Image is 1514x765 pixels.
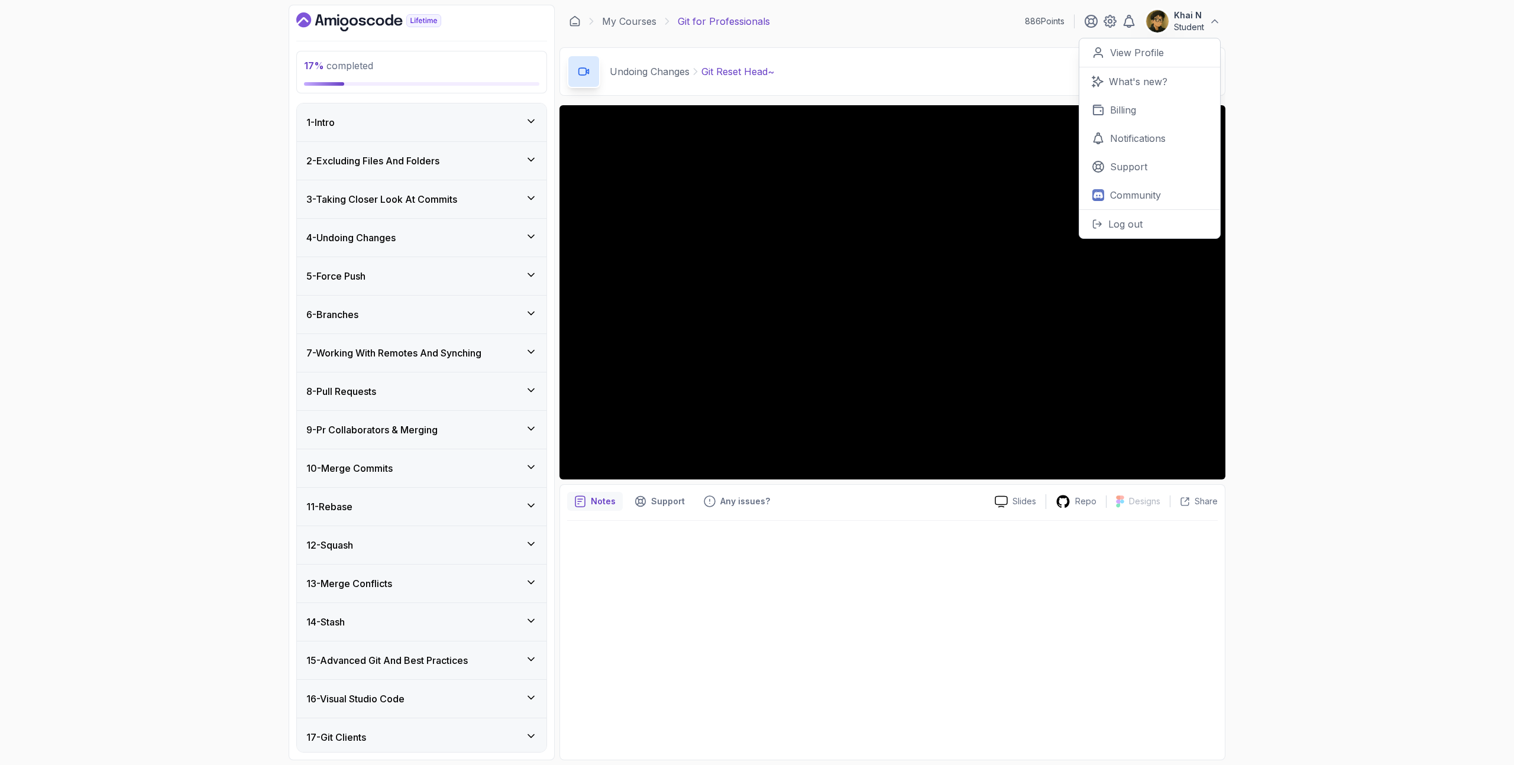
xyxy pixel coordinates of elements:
[304,60,373,72] span: completed
[306,500,352,514] h3: 11 - Rebase
[306,115,335,129] h3: 1 - Intro
[306,154,439,168] h3: 2 - Excluding Files And Folders
[1079,209,1220,238] button: Log out
[297,603,546,641] button: 14-Stash
[1110,188,1161,202] p: Community
[1079,181,1220,209] a: Community
[306,692,405,706] h3: 16 - Visual Studio Code
[1110,103,1136,117] p: Billing
[306,346,481,360] h3: 7 - Working With Remotes And Synching
[678,14,770,28] p: Git for Professionals
[1108,217,1143,231] p: Log out
[1170,495,1218,507] button: Share
[297,680,546,718] button: 16-Visual Studio Code
[297,142,546,180] button: 2-Excluding Files And Folders
[610,64,690,79] p: Undoing Changes
[1146,9,1221,33] button: user profile imageKhai NStudent
[306,307,358,322] h3: 6 - Branches
[306,461,393,475] h3: 10 - Merge Commits
[297,449,546,487] button: 10-Merge Commits
[1046,494,1106,509] a: Repo
[701,64,774,79] p: Git Reset Head~
[720,495,770,507] p: Any issues?
[306,653,468,667] h3: 15 - Advanced Git And Best Practices
[985,495,1046,508] a: Slides
[306,269,365,283] h3: 5 - Force Push
[1079,38,1220,67] a: View Profile
[697,492,777,511] button: Feedback button
[297,372,546,410] button: 8-Pull Requests
[569,15,581,27] a: Dashboard
[306,615,345,629] h3: 14 - Stash
[297,526,546,564] button: 12-Squash
[306,576,392,591] h3: 13 - Merge Conflicts
[297,411,546,449] button: 9-Pr Collaborators & Merging
[297,641,546,679] button: 15-Advanced Git And Best Practices
[567,492,623,511] button: notes button
[591,495,616,507] p: Notes
[306,384,376,398] h3: 8 - Pull Requests
[304,60,324,72] span: 17 %
[306,730,366,744] h3: 17 - Git Clients
[1174,21,1204,33] p: Student
[306,423,438,437] h3: 9 - Pr Collaborators & Merging
[1079,67,1220,96] a: What's new?
[1079,124,1220,153] a: Notifications
[1110,131,1166,145] p: Notifications
[1195,495,1218,507] p: Share
[296,12,468,31] a: Dashboard
[1025,15,1065,27] p: 886 Points
[1079,96,1220,124] a: Billing
[1110,160,1147,174] p: Support
[306,192,457,206] h3: 3 - Taking Closer Look At Commits
[1174,9,1204,21] p: Khai N
[559,105,1225,479] iframe: To enrich screen reader interactions, please activate Accessibility in Grammarly extension settings
[627,492,692,511] button: Support button
[306,538,353,552] h3: 12 - Squash
[306,231,396,245] h3: 4 - Undoing Changes
[297,103,546,141] button: 1-Intro
[297,718,546,756] button: 17-Git Clients
[1075,495,1096,507] p: Repo
[1109,74,1167,89] p: What's new?
[1146,10,1169,33] img: user profile image
[297,180,546,218] button: 3-Taking Closer Look At Commits
[602,14,656,28] a: My Courses
[297,488,546,526] button: 11-Rebase
[297,296,546,333] button: 6-Branches
[1079,153,1220,181] a: Support
[1012,495,1036,507] p: Slides
[297,334,546,372] button: 7-Working With Remotes And Synching
[297,219,546,257] button: 4-Undoing Changes
[1129,495,1160,507] p: Designs
[1110,46,1164,60] p: View Profile
[297,257,546,295] button: 5-Force Push
[297,565,546,602] button: 13-Merge Conflicts
[651,495,685,507] p: Support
